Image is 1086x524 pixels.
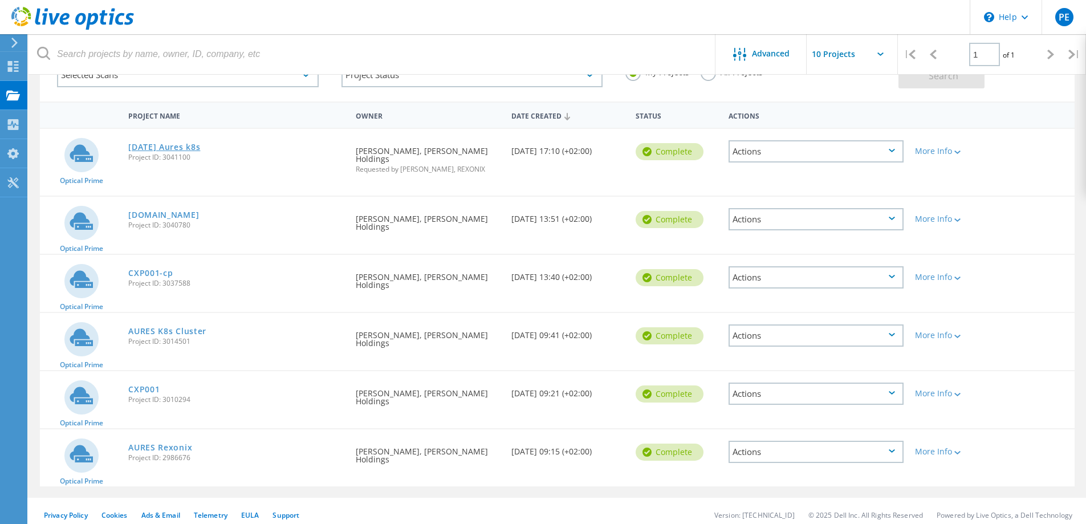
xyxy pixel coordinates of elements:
[506,371,630,409] div: [DATE] 09:21 (+02:00)
[752,50,790,58] span: Advanced
[915,147,986,155] div: More Info
[506,313,630,351] div: [DATE] 09:41 (+02:00)
[128,396,344,403] span: Project ID: 3010294
[984,12,994,22] svg: \n
[194,510,227,520] a: Telemetry
[350,313,505,359] div: [PERSON_NAME], [PERSON_NAME] Holdings
[101,510,128,520] a: Cookies
[128,269,173,277] a: CXP001-cp
[60,420,103,426] span: Optical Prime
[723,104,909,125] div: Actions
[356,166,499,173] span: Requested by [PERSON_NAME], REXONIX
[241,510,259,520] a: EULA
[937,510,1072,520] li: Powered by Live Optics, a Dell Technology
[808,510,923,520] li: © 2025 Dell Inc. All Rights Reserved
[11,24,134,32] a: Live Optics Dashboard
[636,385,703,403] div: Complete
[44,510,88,520] a: Privacy Policy
[915,331,986,339] div: More Info
[128,211,199,219] a: [DOMAIN_NAME]
[60,478,103,485] span: Optical Prime
[506,197,630,234] div: [DATE] 13:51 (+02:00)
[506,429,630,467] div: [DATE] 09:15 (+02:00)
[128,338,344,345] span: Project ID: 3014501
[128,143,200,151] a: [DATE] Aures k8s
[1003,50,1015,60] span: of 1
[141,510,180,520] a: Ads & Email
[60,303,103,310] span: Optical Prime
[128,280,344,287] span: Project ID: 3037588
[128,454,344,461] span: Project ID: 2986676
[128,222,344,229] span: Project ID: 3040780
[272,510,299,520] a: Support
[915,448,986,456] div: More Info
[60,245,103,252] span: Optical Prime
[729,383,904,405] div: Actions
[729,441,904,463] div: Actions
[128,444,192,452] a: AURES Rexonix
[350,371,505,417] div: [PERSON_NAME], [PERSON_NAME] Holdings
[1063,34,1086,75] div: |
[128,327,206,335] a: AURES K8s Cluster
[915,389,986,397] div: More Info
[29,34,716,74] input: Search projects by name, owner, ID, company, etc
[128,154,344,161] span: Project ID: 3041100
[128,385,160,393] a: CXP001
[636,143,703,160] div: Complete
[350,429,505,475] div: [PERSON_NAME], [PERSON_NAME] Holdings
[350,197,505,242] div: [PERSON_NAME], [PERSON_NAME] Holdings
[506,104,630,126] div: Date Created
[898,34,921,75] div: |
[729,208,904,230] div: Actions
[636,269,703,286] div: Complete
[350,255,505,300] div: [PERSON_NAME], [PERSON_NAME] Holdings
[123,104,350,125] div: Project Name
[729,140,904,163] div: Actions
[636,211,703,228] div: Complete
[630,104,723,125] div: Status
[729,324,904,347] div: Actions
[506,129,630,166] div: [DATE] 17:10 (+02:00)
[915,215,986,223] div: More Info
[729,266,904,289] div: Actions
[350,129,505,184] div: [PERSON_NAME], [PERSON_NAME] Holdings
[60,361,103,368] span: Optical Prime
[1059,13,1069,22] span: PE
[60,177,103,184] span: Optical Prime
[636,327,703,344] div: Complete
[636,444,703,461] div: Complete
[714,510,795,520] li: Version: [TECHNICAL_ID]
[506,255,630,293] div: [DATE] 13:40 (+02:00)
[350,104,505,125] div: Owner
[915,273,986,281] div: More Info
